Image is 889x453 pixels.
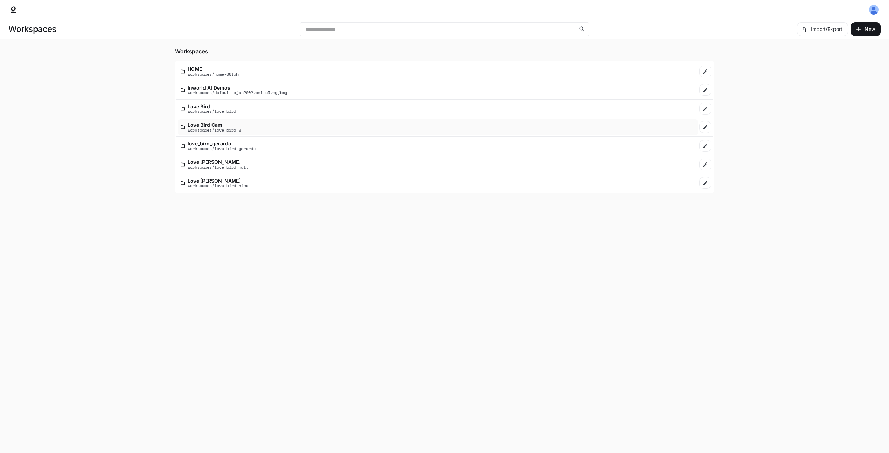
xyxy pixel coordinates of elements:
a: Edit workspace [699,140,711,152]
a: love_bird_gerardoworkspaces/love_bird_gerardo [178,138,698,154]
p: Love [PERSON_NAME] [188,178,248,183]
p: workspaces/default-ojst2002voml_a3vmgjbmg [188,90,287,95]
a: Edit workspace [699,103,711,115]
p: Love [PERSON_NAME] [188,159,248,165]
a: Love Birdworkspaces/love_bird [178,101,698,117]
img: User avatar [869,5,879,15]
a: Edit workspace [699,159,711,170]
p: Love Bird [188,104,236,109]
p: Inworld AI Demos [188,85,287,90]
button: Import/Export [797,22,848,36]
p: workspaces/love_bird_gerardo [188,146,256,151]
p: workspaces/love_bird_nina [188,183,248,188]
button: Create workspace [851,22,881,36]
p: workspaces/love_bird [188,109,236,114]
a: HOMEworkspaces/home-88tph [178,64,698,79]
p: workspaces/love_bird_2 [188,128,241,132]
h1: Workspaces [8,22,56,36]
a: Edit workspace [699,84,711,96]
a: Love [PERSON_NAME]workspaces/love_bird_matt [178,157,698,172]
p: HOME [188,66,239,72]
a: Edit workspace [699,66,711,77]
h5: Workspaces [175,48,714,55]
p: love_bird_gerardo [188,141,256,146]
a: Edit workspace [699,177,711,189]
p: workspaces/love_bird_matt [188,165,248,169]
button: User avatar [867,3,881,17]
a: Edit workspace [699,121,711,133]
a: Love [PERSON_NAME]workspaces/love_bird_nina [178,175,698,191]
p: Love Bird Cam [188,122,241,127]
a: Love Bird Camworkspaces/love_bird_2 [178,119,698,135]
p: workspaces/home-88tph [188,72,239,76]
a: Inworld AI Demosworkspaces/default-ojst2002voml_a3vmgjbmg [178,82,698,98]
